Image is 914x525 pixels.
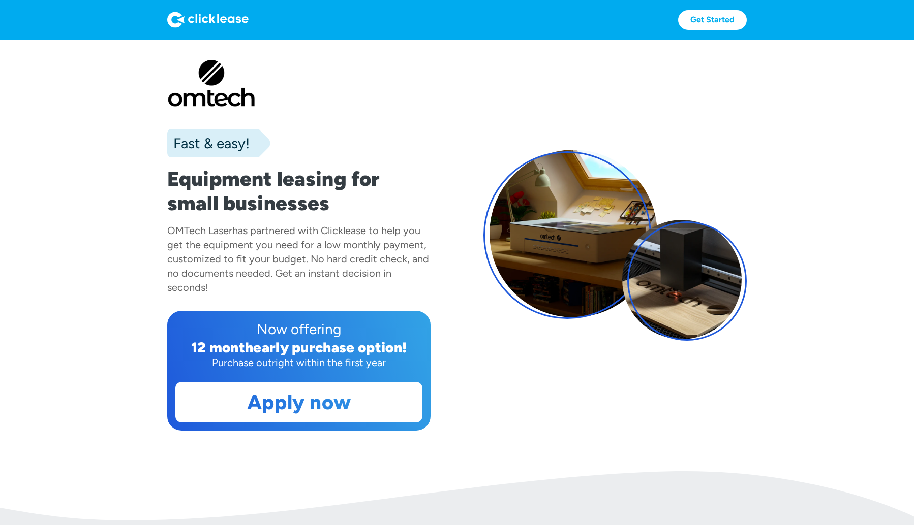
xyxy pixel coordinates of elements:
[175,355,422,370] div: Purchase outright within the first year
[175,319,422,339] div: Now offering
[253,339,407,356] div: early purchase option!
[167,224,232,237] div: OMTech Laser
[678,10,747,30] a: Get Started
[167,133,250,153] div: Fast & easy!
[167,12,249,28] img: Logo
[167,224,429,293] div: has partnered with Clicklease to help you get the equipment you need for a low monthly payment, c...
[176,382,422,422] a: Apply now
[191,339,254,356] div: 12 month
[167,167,431,215] h1: Equipment leasing for small businesses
